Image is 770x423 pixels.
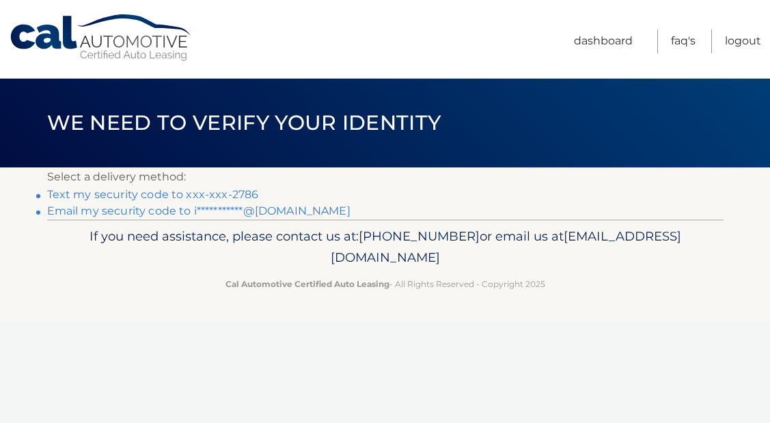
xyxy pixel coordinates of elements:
a: Text my security code to xxx-xxx-2786 [47,188,259,201]
span: [PHONE_NUMBER] [359,228,480,244]
p: - All Rights Reserved - Copyright 2025 [56,277,715,291]
a: Logout [725,29,761,53]
span: We need to verify your identity [47,110,441,135]
p: Select a delivery method: [47,167,724,187]
a: Dashboard [574,29,633,53]
p: If you need assistance, please contact us at: or email us at [56,226,715,269]
a: FAQ's [671,29,696,53]
a: Cal Automotive [9,14,193,62]
strong: Cal Automotive Certified Auto Leasing [225,279,389,289]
